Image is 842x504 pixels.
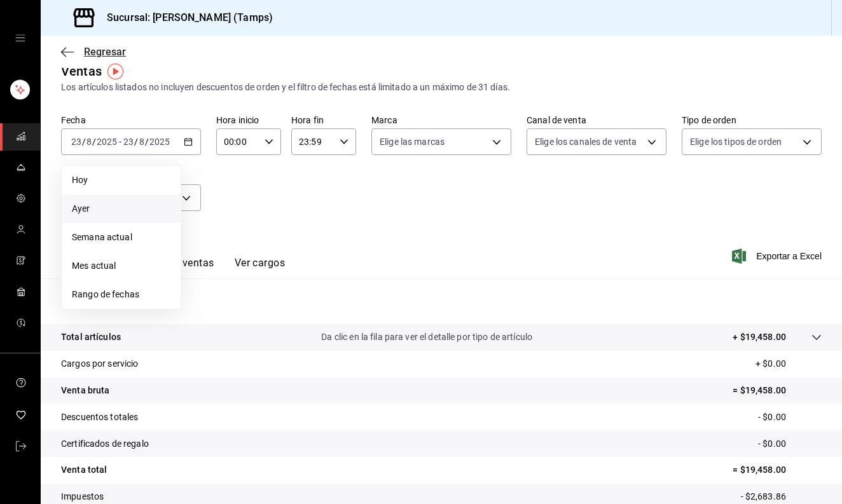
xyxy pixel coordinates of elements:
[72,288,170,301] span: Rango de fechas
[690,135,782,148] span: Elige los tipos de orden
[61,46,126,58] button: Regresar
[164,257,214,278] button: Ver ventas
[61,463,107,477] p: Venta total
[72,174,170,187] span: Hoy
[84,46,126,58] span: Regresar
[61,294,822,309] p: Resumen
[81,257,285,278] div: navigation tabs
[758,411,822,424] p: - $0.00
[15,33,25,43] button: open drawer
[61,116,201,125] label: Fecha
[61,490,104,503] p: Impuestos
[72,202,170,215] span: Ayer
[735,249,822,264] button: Exportar a Excel
[61,384,109,397] p: Venta bruta
[733,330,786,344] p: + $19,458.00
[86,137,92,147] input: --
[61,81,822,94] div: Los artículos listados no incluyen descuentos de orden y el filtro de fechas está limitado a un m...
[756,357,822,371] p: + $0.00
[82,137,86,147] span: /
[107,64,123,79] img: Tooltip marker
[139,137,145,147] input: --
[134,137,138,147] span: /
[758,437,822,451] p: - $0.00
[119,137,121,147] span: -
[321,330,532,344] p: Da clic en la fila para ver el detalle por tipo de artículo
[123,137,134,147] input: --
[527,116,666,125] label: Canal de venta
[92,137,96,147] span: /
[535,135,637,148] span: Elige los canales de venta
[371,116,511,125] label: Marca
[380,135,445,148] span: Elige las marcas
[145,137,149,147] span: /
[216,116,281,125] label: Hora inicio
[682,116,822,125] label: Tipo de orden
[741,490,822,503] p: - $2,683.86
[71,137,82,147] input: --
[97,10,273,25] h3: Sucursal: [PERSON_NAME] (Tamps)
[733,463,822,477] p: = $19,458.00
[61,411,138,424] p: Descuentos totales
[61,62,102,81] div: Ventas
[61,437,149,451] p: Certificados de regalo
[291,116,356,125] label: Hora fin
[61,330,121,344] p: Total artículos
[72,259,170,273] span: Mes actual
[61,357,139,371] p: Cargos por servicio
[149,137,170,147] input: ----
[96,137,118,147] input: ----
[733,384,822,397] p: = $19,458.00
[72,231,170,244] span: Semana actual
[235,257,286,278] button: Ver cargos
